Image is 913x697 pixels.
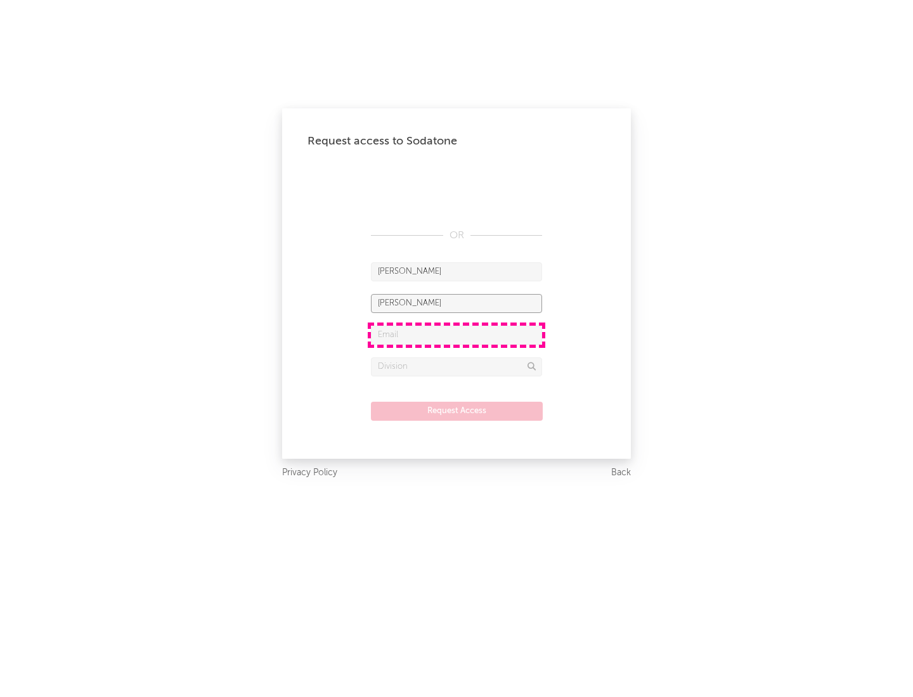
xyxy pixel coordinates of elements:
[371,402,543,421] button: Request Access
[308,134,605,149] div: Request access to Sodatone
[282,465,337,481] a: Privacy Policy
[371,228,542,243] div: OR
[371,357,542,376] input: Division
[611,465,631,481] a: Back
[371,326,542,345] input: Email
[371,262,542,281] input: First Name
[371,294,542,313] input: Last Name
